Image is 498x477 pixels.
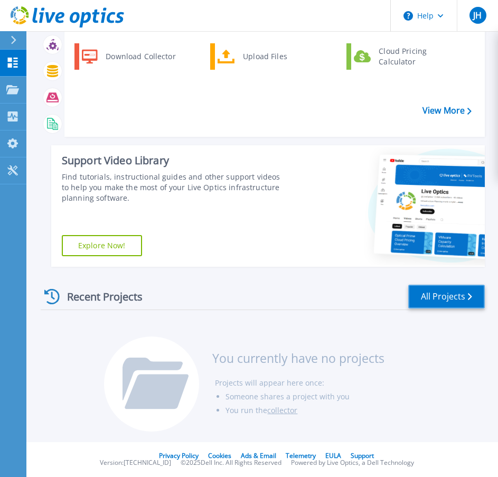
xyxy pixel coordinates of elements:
[159,451,199,460] a: Privacy Policy
[286,451,316,460] a: Telemetry
[291,460,414,466] li: Powered by Live Optics, a Dell Technology
[74,43,183,70] a: Download Collector
[241,451,276,460] a: Ads & Email
[238,46,316,67] div: Upload Files
[62,172,284,203] div: Find tutorials, instructional guides and other support videos to help you make the most of your L...
[351,451,374,460] a: Support
[408,285,485,308] a: All Projects
[225,390,384,404] li: Someone shares a project with you
[100,460,171,466] li: Version: [TECHNICAL_ID]
[100,46,180,67] div: Download Collector
[181,460,281,466] li: © 2025 Dell Inc. All Rights Reserved
[267,405,297,415] a: collector
[325,451,341,460] a: EULA
[212,352,384,364] h3: You currently have no projects
[473,11,482,20] span: JH
[62,154,284,167] div: Support Video Library
[346,43,455,70] a: Cloud Pricing Calculator
[41,284,157,310] div: Recent Projects
[62,235,142,256] a: Explore Now!
[215,376,384,390] li: Projects will appear here once:
[210,43,318,70] a: Upload Files
[225,404,384,417] li: You run the
[422,106,472,116] a: View More
[373,46,452,67] div: Cloud Pricing Calculator
[208,451,231,460] a: Cookies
